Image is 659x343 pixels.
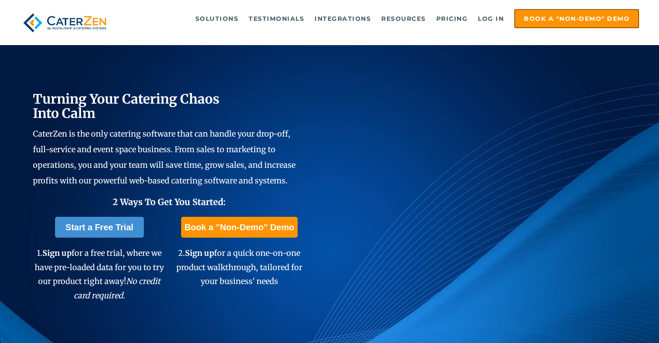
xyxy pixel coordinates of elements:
a: Book a "Non-Demo" Demo [181,217,298,238]
a: Book a "Non-Demo" Demo [514,9,639,28]
a: Testimonials [244,10,308,27]
a: Solutions [191,10,243,27]
span: 2. for a quick one-on-one product walkthrough, tailored for your business' needs [176,248,302,286]
span: 2 Ways To Get You Started: [113,196,226,207]
img: caterzen [20,9,110,36]
span: Turning Your Catering Chaos Into Calm [33,91,220,121]
a: Resources [377,10,430,27]
a: Pricing [432,10,472,27]
a: Start a Free Trial [55,217,144,238]
div: Navigation Menu [126,9,639,28]
iframe: Help widget launcher [582,309,649,333]
em: No credit card required. [74,276,161,300]
span: Sign up [42,248,71,258]
a: Log in [474,10,508,27]
span: CaterZen is the only catering software that can handle your drop-off, full-service and event spac... [33,129,295,186]
a: Integrations [310,10,375,27]
span: 1. for a free trial, where we have pre-loaded data for you to try our product right away! [35,248,164,300]
span: Sign up [185,248,214,258]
